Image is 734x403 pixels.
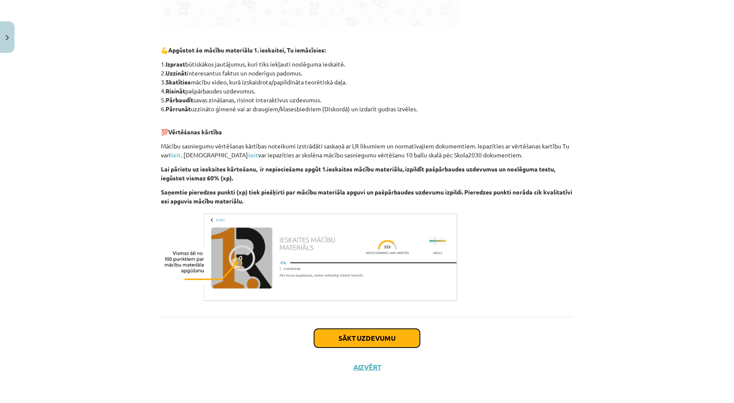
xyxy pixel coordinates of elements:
img: icon-close-lesson-0947bae3869378f0d4975bcd49f059093ad1ed9edebbc8119c70593378902aed.svg [6,35,9,41]
b: Vērtēšanas kārtība [168,128,222,136]
a: šeit [248,151,258,159]
b: Pārbaudīt [166,96,193,104]
button: Aizvērt [351,363,383,371]
b: Apgūstot šo mācību materiālu 1. ieskaitei, Tu iemācīsies: [168,46,326,54]
b: Pārrunāt [166,105,191,113]
p: 💯 [161,119,573,136]
b: Izprast [166,60,185,68]
b: Risināt [166,87,185,95]
p: 💪 [161,46,573,55]
button: Sākt uzdevumu [314,329,420,348]
b: Skatīties [166,78,191,86]
a: šeit [171,151,181,159]
p: 1. būtiskākos jautājumus, kuri tiks iekļauti noslēguma ieskaitē. 2. interesantus faktus un noderī... [161,60,573,113]
b: Saņemtie pieredzes punkti (xp) tiek piešķirti par mācību materiāla apguvi un pašpārbaudes uzdevum... [161,188,572,205]
b: Uzzināt [166,69,187,77]
b: Lai pārietu uz ieskaites kārtošanu, ir nepieciešams apgūt 1.ieskaites mācību materiālu, izpildīt ... [161,165,555,182]
p: Mācību sasniegumu vērtēšanas kārtības noteikumi izstrādāti saskaņā ar LR likumiem un normatīvajie... [161,142,573,159]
